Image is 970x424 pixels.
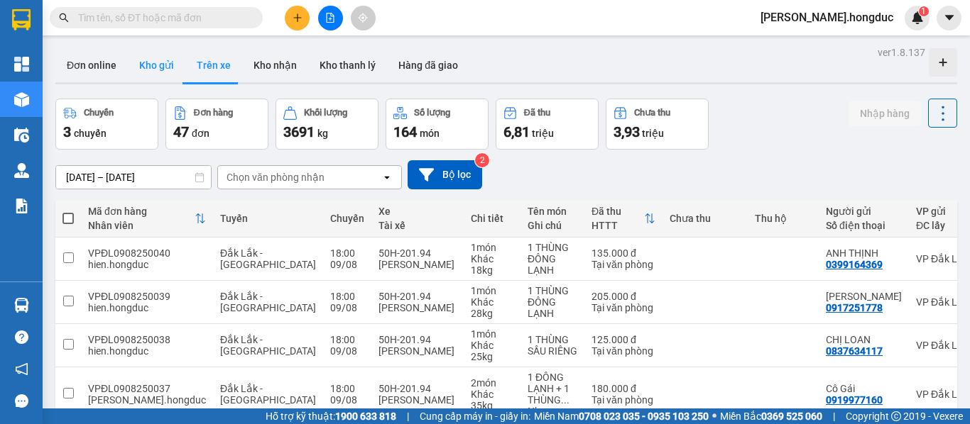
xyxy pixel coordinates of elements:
div: Thu hộ [755,213,812,224]
strong: 1900 633 818 [335,411,396,422]
button: file-add [318,6,343,30]
div: 135.000 đ [592,247,655,259]
div: CHỊ LOAN [826,334,902,345]
div: 18 kg [471,264,513,276]
div: 18:00 [330,334,364,345]
span: Miền Bắc [720,408,822,424]
div: 2 món [471,377,513,389]
span: Đắk Lắk - [GEOGRAPHIC_DATA] [220,383,316,406]
div: 09/08 [330,302,364,313]
img: icon-new-feature [911,11,924,24]
span: Miền Nam [534,408,709,424]
span: notification [15,362,28,376]
button: aim [351,6,376,30]
div: Nhẹ tay [528,406,577,417]
div: Chi tiết [471,213,513,224]
div: 09/08 [330,345,364,357]
span: 3,93 [614,123,640,140]
span: question-circle [15,330,28,344]
div: Đã thu [592,206,644,217]
span: 3 [63,123,71,140]
div: Mã đơn hàng [88,206,195,217]
button: plus [285,6,310,30]
div: Chọn văn phòng nhận [227,170,325,184]
div: 0919977160 [826,394,883,406]
input: Select a date range. [56,166,211,189]
button: Số lượng164món [386,99,489,150]
img: solution-icon [14,199,29,213]
div: 28 kg [471,308,513,319]
button: Nhập hàng [849,101,921,126]
span: copyright [891,411,901,421]
div: 50H-201.94 [378,383,457,394]
div: Tại văn phòng [592,259,655,270]
div: Cô Gái [826,383,902,394]
div: Người gửi [826,206,902,217]
strong: 0708 023 035 - 0935 103 250 [579,411,709,422]
div: HTTT [592,220,644,231]
span: 47 [173,123,189,140]
div: 1 ĐÔNG LẠNH + 1 THÙNG CARTON [528,372,577,406]
div: hien.hongduc [88,302,206,313]
div: ANH TƯỜNG [826,291,902,302]
div: 18:00 [330,383,364,394]
div: Tài xế [378,220,457,231]
div: [PERSON_NAME] [378,302,457,313]
div: 0917251778 [826,302,883,313]
button: Chưa thu3,93 triệu [606,99,709,150]
button: Chuyến3chuyến [55,99,158,150]
span: caret-down [943,11,956,24]
div: VPĐL0908250038 [88,334,206,345]
span: [PERSON_NAME].hongduc [749,9,905,26]
button: caret-down [937,6,961,30]
div: Tên món [528,206,577,217]
img: logo-vxr [12,9,31,30]
div: 1 món [471,328,513,340]
div: luan.hongduc [88,394,206,406]
div: 35 kg [471,400,513,411]
span: kg [317,128,328,139]
div: [PERSON_NAME] [378,394,457,406]
span: plus [293,13,303,23]
span: Đắk Lắk - [GEOGRAPHIC_DATA] [220,291,316,313]
span: 164 [393,123,417,140]
span: 6,81 [503,123,530,140]
div: 1 món [471,242,513,253]
span: Đắk Lắk - [GEOGRAPHIC_DATA] [220,247,316,270]
div: 50H-201.94 [378,291,457,302]
div: 18:00 [330,247,364,259]
span: ... [561,394,570,406]
img: warehouse-icon [14,128,29,143]
div: 1 THÙNG ĐÔNG LẠNH [528,242,577,276]
div: 1 món [471,285,513,296]
div: Tại văn phòng [592,302,655,313]
div: [PERSON_NAME] [378,259,457,270]
span: file-add [325,13,335,23]
div: Khối lượng [304,108,347,118]
button: Khối lượng3691kg [276,99,378,150]
div: Số lượng [414,108,450,118]
div: 205.000 đ [592,291,655,302]
span: ⚪️ [712,413,716,419]
span: chuyến [74,128,107,139]
div: VPĐL0908250037 [88,383,206,394]
div: 180.000 đ [592,383,655,394]
div: 1 THÙNG SẦU RIÊNG [528,334,577,357]
button: Kho thanh lý [308,48,387,82]
img: warehouse-icon [14,298,29,313]
div: Khác [471,253,513,264]
div: Chuyến [84,108,114,118]
div: 50H-201.94 [378,247,457,259]
div: Ghi chú [528,220,577,231]
div: 09/08 [330,259,364,270]
span: | [833,408,835,424]
div: 50H-201.94 [378,334,457,345]
span: 3691 [283,123,315,140]
strong: 0369 525 060 [761,411,822,422]
th: Toggle SortBy [81,200,213,238]
button: Kho gửi [128,48,185,82]
div: Đơn hàng [194,108,233,118]
div: Chưa thu [670,213,741,224]
div: hien.hongduc [88,259,206,270]
img: dashboard-icon [14,57,29,72]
